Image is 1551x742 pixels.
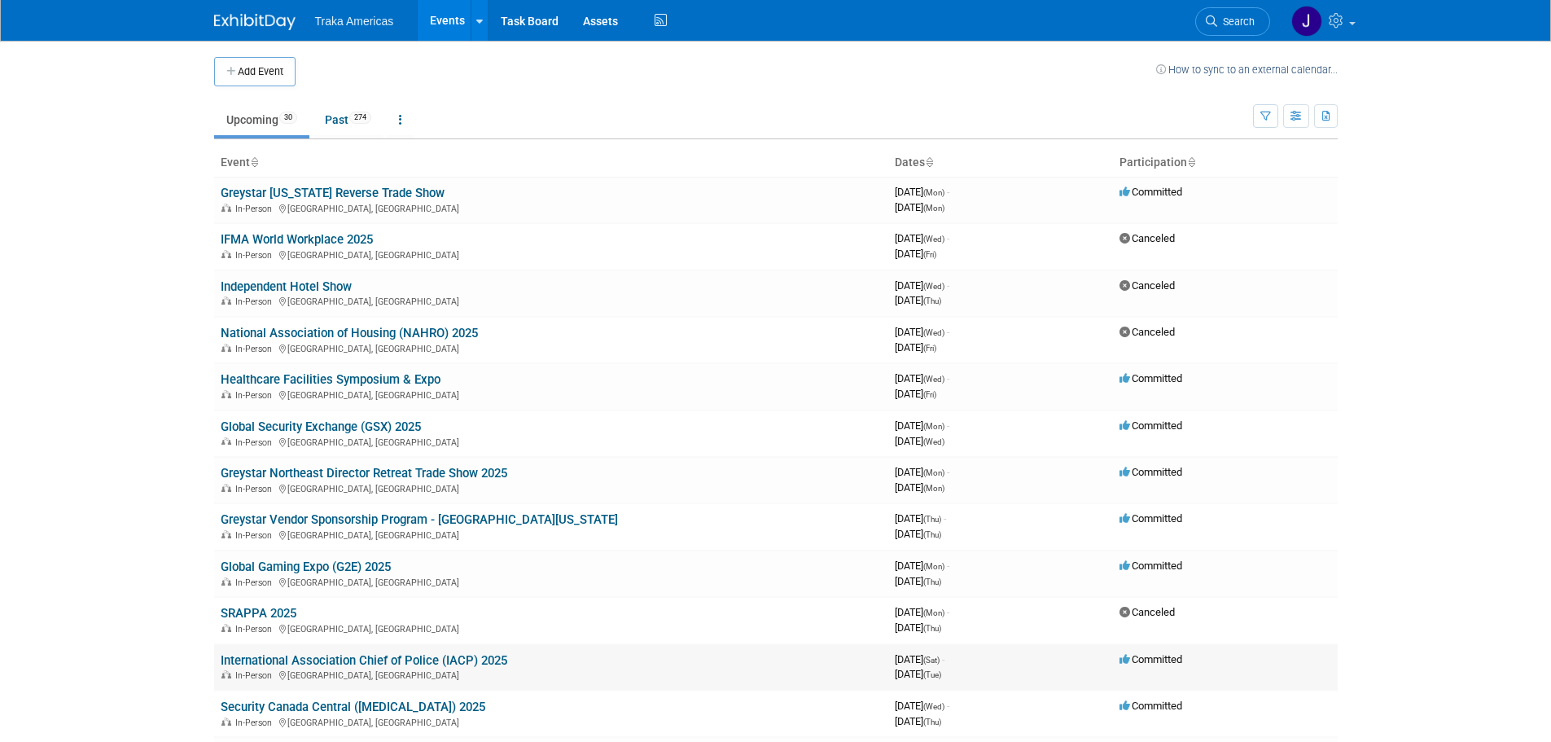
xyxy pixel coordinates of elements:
span: (Thu) [923,624,941,633]
span: In-Person [235,296,277,307]
a: Global Security Exchange (GSX) 2025 [221,419,421,434]
img: In-Person Event [221,670,231,678]
div: [GEOGRAPHIC_DATA], [GEOGRAPHIC_DATA] [221,388,882,401]
a: Search [1195,7,1270,36]
span: (Fri) [923,390,936,399]
a: Independent Hotel Show [221,279,352,294]
div: [GEOGRAPHIC_DATA], [GEOGRAPHIC_DATA] [221,341,882,354]
span: Committed [1119,560,1182,572]
th: Participation [1113,149,1338,177]
img: In-Person Event [221,624,231,632]
img: In-Person Event [221,484,231,492]
span: [DATE] [895,466,949,478]
div: [GEOGRAPHIC_DATA], [GEOGRAPHIC_DATA] [221,201,882,214]
span: (Thu) [923,515,941,524]
div: [GEOGRAPHIC_DATA], [GEOGRAPHIC_DATA] [221,575,882,588]
span: [DATE] [895,419,949,432]
span: [DATE] [895,575,941,587]
a: IFMA World Workplace 2025 [221,232,373,247]
a: How to sync to an external calendar... [1156,64,1338,76]
span: 274 [349,112,371,124]
span: (Thu) [923,530,941,539]
span: [DATE] [895,606,949,618]
a: Sort by Start Date [925,156,933,169]
span: [DATE] [895,279,949,292]
span: Canceled [1119,279,1175,292]
span: (Thu) [923,296,941,305]
span: (Thu) [923,718,941,727]
span: (Fri) [923,344,936,353]
a: Security Canada Central ([MEDICAL_DATA]) 2025 [221,700,485,714]
span: [DATE] [895,294,941,306]
span: - [947,419,949,432]
img: In-Person Event [221,390,231,398]
span: (Wed) [923,235,944,244]
span: [DATE] [895,528,941,540]
a: Past274 [313,104,383,135]
span: (Mon) [923,422,944,431]
span: - [947,466,949,478]
span: (Wed) [923,282,944,291]
span: [DATE] [895,201,944,213]
th: Dates [888,149,1113,177]
span: (Wed) [923,702,944,711]
button: Add Event [214,57,296,86]
span: Committed [1119,512,1182,525]
span: Search [1217,15,1255,28]
span: 30 [279,112,297,124]
span: - [947,326,949,338]
img: In-Person Event [221,296,231,305]
span: Canceled [1119,326,1175,338]
span: Committed [1119,700,1182,712]
a: Sort by Event Name [250,156,258,169]
img: In-Person Event [221,437,231,446]
a: Greystar Vendor Sponsorship Program - [GEOGRAPHIC_DATA][US_STATE] [221,512,618,527]
span: Traka Americas [315,15,394,28]
span: - [947,606,949,618]
img: ExhibitDay [214,14,296,30]
span: Committed [1119,653,1182,665]
span: [DATE] [895,481,944,494]
a: National Association of Housing (NAHRO) 2025 [221,326,478,340]
span: [DATE] [895,512,946,525]
span: (Wed) [923,375,944,384]
span: - [947,232,949,244]
img: In-Person Event [221,250,231,258]
span: [DATE] [895,668,941,680]
div: [GEOGRAPHIC_DATA], [GEOGRAPHIC_DATA] [221,668,882,681]
span: (Mon) [923,562,944,571]
span: (Mon) [923,484,944,493]
span: In-Person [235,530,277,541]
span: In-Person [235,718,277,728]
a: Greystar Northeast Director Retreat Trade Show 2025 [221,466,507,481]
span: [DATE] [895,435,944,447]
span: [DATE] [895,715,941,727]
a: Global Gaming Expo (G2E) 2025 [221,560,391,574]
img: In-Person Event [221,530,231,538]
span: [DATE] [895,186,949,198]
div: [GEOGRAPHIC_DATA], [GEOGRAPHIC_DATA] [221,248,882,261]
span: (Sat) [923,656,940,665]
span: Committed [1119,186,1182,198]
span: In-Person [235,624,277,634]
span: Committed [1119,466,1182,478]
div: [GEOGRAPHIC_DATA], [GEOGRAPHIC_DATA] [221,621,882,634]
span: (Mon) [923,188,944,197]
span: - [947,186,949,198]
span: In-Person [235,250,277,261]
span: [DATE] [895,388,936,400]
span: In-Person [235,577,277,588]
span: - [947,279,949,292]
span: (Mon) [923,468,944,477]
a: Upcoming30 [214,104,309,135]
span: [DATE] [895,341,936,353]
th: Event [214,149,888,177]
span: [DATE] [895,621,941,634]
span: - [947,560,949,572]
div: [GEOGRAPHIC_DATA], [GEOGRAPHIC_DATA] [221,528,882,541]
img: In-Person Event [221,718,231,726]
span: (Thu) [923,577,941,586]
span: [DATE] [895,700,949,712]
span: In-Person [235,390,277,401]
img: Jamie Saenz [1291,6,1322,37]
